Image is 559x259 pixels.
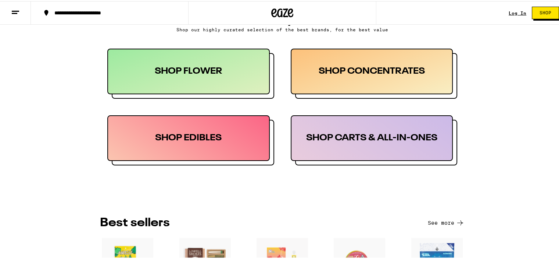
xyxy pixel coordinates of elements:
button: SHOP CONCENTRATES [291,48,458,98]
button: See more [428,217,465,226]
button: SHOP FLOWER [107,48,274,98]
button: SHOP EDIBLES [107,114,274,164]
div: Log In [509,10,526,14]
span: Shop [540,10,551,14]
div: SHOP FLOWER [107,48,270,93]
div: SHOP CONCENTRATES [291,48,453,93]
p: Shop our highly curated selection of the best brands, for the best value [107,26,457,31]
button: SHOP CARTS & ALL-IN-ONES [291,114,458,164]
h3: BEST SELLERS [100,216,170,228]
div: SHOP CARTS & ALL-IN-ONES [291,114,453,160]
div: SHOP EDIBLES [107,114,270,160]
button: Shop [532,6,559,18]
